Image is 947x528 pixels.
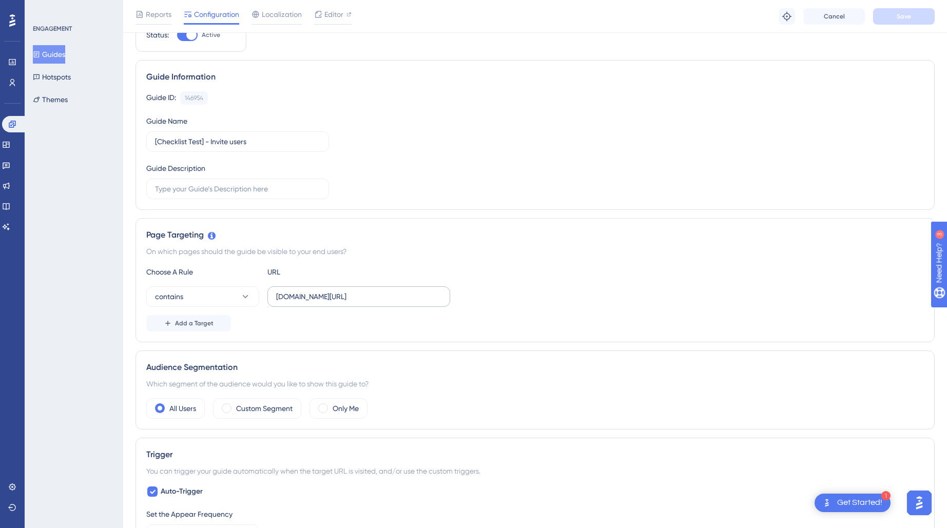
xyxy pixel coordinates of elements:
span: Localization [262,8,302,21]
div: URL [267,266,380,278]
img: launcher-image-alternative-text [821,497,833,509]
span: Need Help? [24,3,64,15]
span: Add a Target [175,319,214,327]
button: contains [146,286,259,307]
span: contains [155,290,183,303]
button: Guides [33,45,65,64]
input: Type your Guide’s Description here [155,183,320,194]
span: Cancel [824,12,845,21]
div: Get Started! [837,497,882,509]
input: yourwebsite.com/path [276,291,441,302]
div: You can trigger your guide automatically when the target URL is visited, and/or use the custom tr... [146,465,924,477]
div: On which pages should the guide be visible to your end users? [146,245,924,258]
div: Which segment of the audience would you like to show this guide to? [146,378,924,390]
button: Save [873,8,935,25]
div: Set the Appear Frequency [146,508,924,520]
div: Status: [146,29,169,41]
div: 146954 [185,94,203,102]
button: Add a Target [146,315,231,331]
label: Custom Segment [236,402,293,415]
div: Guide Information [146,71,924,83]
label: All Users [169,402,196,415]
span: Save [897,12,911,21]
label: Only Me [333,402,359,415]
div: Guide Description [146,162,205,174]
span: Active [202,31,220,39]
span: Editor [324,8,343,21]
span: Configuration [194,8,239,21]
div: Trigger [146,448,924,461]
div: ENGAGEMENT [33,25,72,33]
button: Themes [33,90,68,109]
span: Reports [146,8,171,21]
div: Open Get Started! checklist, remaining modules: 1 [815,494,891,512]
button: Cancel [803,8,865,25]
div: 1 [881,491,891,500]
div: Guide ID: [146,91,176,105]
div: Audience Segmentation [146,361,924,374]
input: Type your Guide’s Name here [155,136,320,147]
span: Auto-Trigger [161,485,203,498]
div: 3 [71,5,74,13]
div: Page Targeting [146,229,924,241]
div: Guide Name [146,115,187,127]
button: Hotspots [33,68,71,86]
div: Choose A Rule [146,266,259,278]
iframe: UserGuiding AI Assistant Launcher [904,487,935,518]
